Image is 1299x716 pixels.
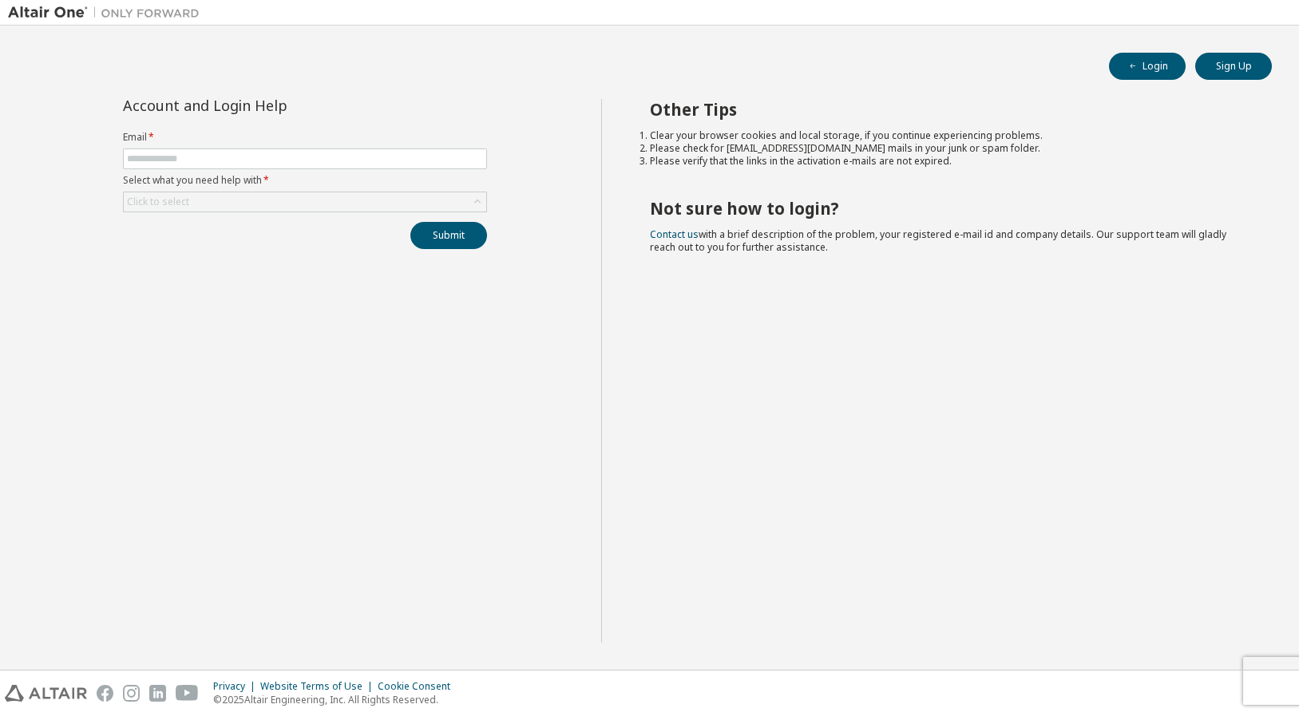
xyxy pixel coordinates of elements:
label: Email [123,131,487,144]
div: Account and Login Help [123,99,414,112]
li: Please check for [EMAIL_ADDRESS][DOMAIN_NAME] mails in your junk or spam folder. [650,142,1243,155]
img: linkedin.svg [149,685,166,702]
div: Privacy [213,680,260,693]
label: Select what you need help with [123,174,487,187]
div: Cookie Consent [378,680,460,693]
li: Please verify that the links in the activation e-mails are not expired. [650,155,1243,168]
img: facebook.svg [97,685,113,702]
li: Clear your browser cookies and local storage, if you continue experiencing problems. [650,129,1243,142]
button: Submit [410,222,487,249]
button: Login [1109,53,1186,80]
h2: Not sure how to login? [650,198,1243,219]
p: © 2025 Altair Engineering, Inc. All Rights Reserved. [213,693,460,706]
a: Contact us [650,227,699,241]
img: altair_logo.svg [5,685,87,702]
button: Sign Up [1195,53,1272,80]
span: with a brief description of the problem, your registered e-mail id and company details. Our suppo... [650,227,1226,254]
img: Altair One [8,5,208,21]
img: instagram.svg [123,685,140,702]
img: youtube.svg [176,685,199,702]
div: Click to select [127,196,189,208]
h2: Other Tips [650,99,1243,120]
div: Website Terms of Use [260,680,378,693]
div: Click to select [124,192,486,212]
